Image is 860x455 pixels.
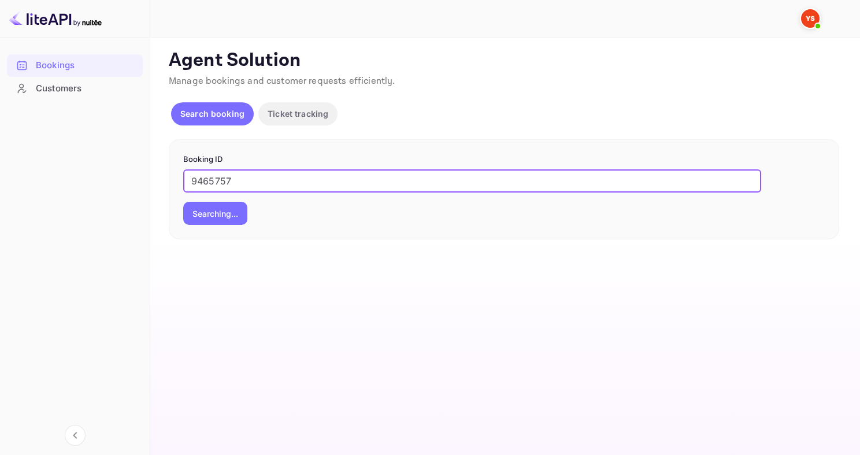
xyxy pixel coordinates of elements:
[36,59,137,72] div: Bookings
[183,154,825,165] p: Booking ID
[9,9,102,28] img: LiteAPI logo
[7,77,143,99] a: Customers
[268,108,328,120] p: Ticket tracking
[7,54,143,77] div: Bookings
[36,82,137,95] div: Customers
[180,108,244,120] p: Search booking
[183,169,761,193] input: Enter Booking ID (e.g., 63782194)
[65,425,86,446] button: Collapse navigation
[183,202,247,225] button: Searching...
[169,49,839,72] p: Agent Solution
[801,9,820,28] img: Yandex Support
[169,75,395,87] span: Manage bookings and customer requests efficiently.
[7,77,143,100] div: Customers
[7,54,143,76] a: Bookings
